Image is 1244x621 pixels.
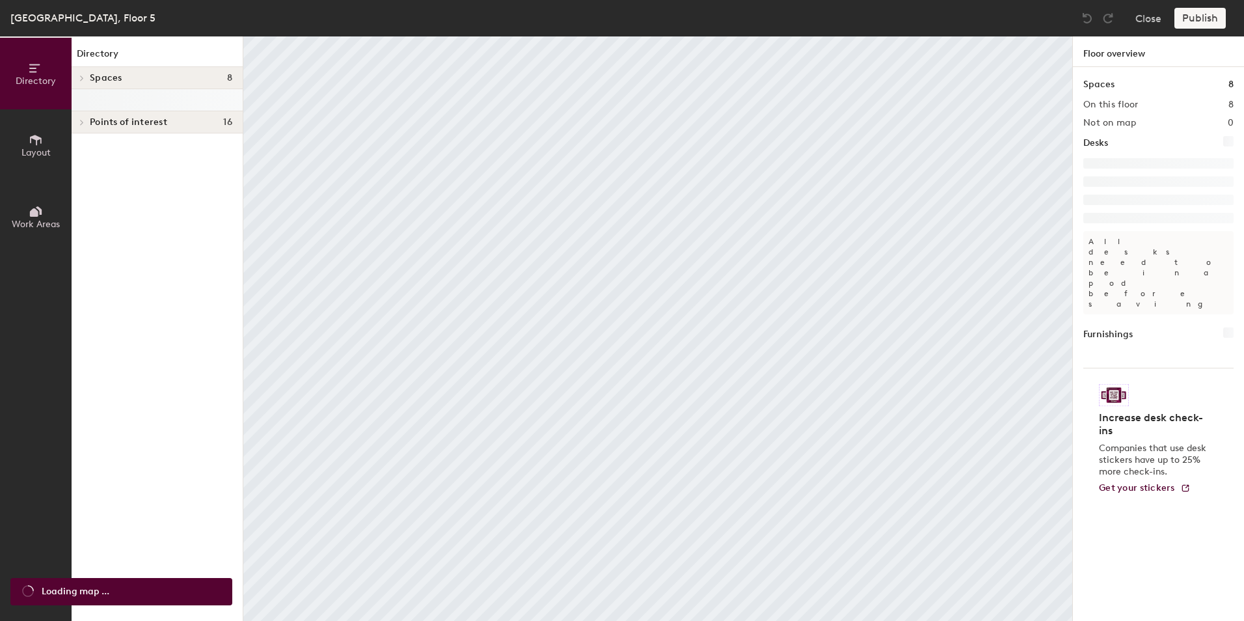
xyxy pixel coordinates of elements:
[42,585,109,599] span: Loading map ...
[1083,100,1139,110] h2: On this floor
[16,76,56,87] span: Directory
[1135,8,1161,29] button: Close
[1228,118,1234,128] h2: 0
[1102,12,1115,25] img: Redo
[227,73,232,83] span: 8
[90,117,167,128] span: Points of interest
[243,36,1072,621] canvas: Map
[223,117,232,128] span: 16
[1099,384,1129,406] img: Sticker logo
[1073,36,1244,67] h1: Floor overview
[1099,482,1175,493] span: Get your stickers
[1083,136,1108,150] h1: Desks
[1228,77,1234,92] h1: 8
[1228,100,1234,110] h2: 8
[12,219,60,230] span: Work Areas
[1083,231,1234,314] p: All desks need to be in a pod before saving
[72,47,243,67] h1: Directory
[1083,77,1115,92] h1: Spaces
[1099,411,1210,437] h4: Increase desk check-ins
[1083,327,1133,342] h1: Furnishings
[90,73,122,83] span: Spaces
[21,147,51,158] span: Layout
[1083,118,1136,128] h2: Not on map
[10,10,155,26] div: [GEOGRAPHIC_DATA], Floor 5
[1099,443,1210,478] p: Companies that use desk stickers have up to 25% more check-ins.
[1099,483,1191,494] a: Get your stickers
[1081,12,1094,25] img: Undo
